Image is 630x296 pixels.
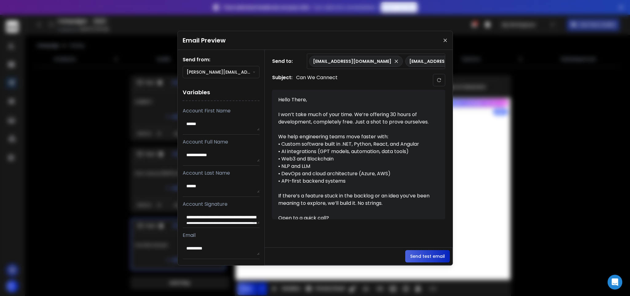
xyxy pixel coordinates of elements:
h1: Email Preview [183,36,226,45]
p: Account Signature [183,201,260,208]
div: Open Intercom Messenger [608,275,622,290]
div: Open to a quick call? [278,214,432,222]
p: [EMAIL_ADDRESS][DOMAIN_NAME] [313,58,391,64]
p: Account First Name [183,107,260,115]
h1: Send to: [272,58,297,65]
div: • Custom software built in .NET, Python, React, and Angular • AI integrations (GPT models, automa... [278,140,432,155]
p: Account Last Name [183,169,260,177]
p: Can We Cannect [296,74,338,86]
button: Send test email [405,250,450,262]
h1: Variables [183,84,260,101]
p: [EMAIL_ADDRESS][DOMAIN_NAME] [409,58,488,64]
div: • DevOps and cloud architecture (Azure, AWS) [278,170,432,177]
p: Email [183,232,260,239]
div: If there’s a feature stuck in the backlog or an idea you’ve been meaning to explore, we’ll build ... [278,192,432,207]
div: • API-first backend systems [278,177,432,185]
p: [PERSON_NAME][EMAIL_ADDRESS][PERSON_NAME][DOMAIN_NAME] [187,69,253,75]
div: I won’t take much of your time. We’re offering 30 hours of development, completely free. Just a s... [278,111,432,126]
div: Hello There, [278,96,432,103]
div: We help engineering teams move faster with: [278,133,432,140]
h1: Send from: [183,56,260,63]
div: • NLP and LLM [278,163,432,170]
div: • Web3 and Blockchain [278,155,432,163]
h1: Subject: [272,74,292,86]
p: Account Full Name [183,138,260,146]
